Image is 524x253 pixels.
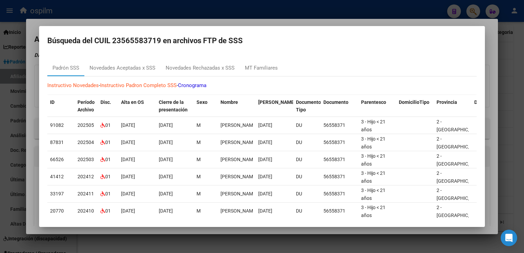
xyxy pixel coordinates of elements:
datatable-header-cell: Período Archivo [75,95,98,118]
span: [DATE] [159,191,173,196]
datatable-header-cell: Alta en OS [118,95,156,118]
div: 56558371 [323,207,356,215]
span: 2 - [GEOGRAPHIC_DATA] [437,188,483,201]
span: 3 - Hijo < 21 años [361,119,385,132]
div: 56558371 [323,156,356,164]
datatable-header-cell: Departamento [472,95,509,118]
span: M [196,122,201,128]
div: 56558371 [323,121,356,129]
span: Provincia [437,99,457,105]
span: [DATE] [121,191,135,196]
span: [DATE] [258,122,272,128]
span: [DATE] [258,191,272,196]
datatable-header-cell: Documento Tipo [293,95,321,118]
span: 20770 [50,208,64,214]
span: 3 - Hijo < 21 años [361,136,385,149]
span: 3 - Hijo < 21 años [361,205,385,218]
span: [DATE] [159,140,173,145]
span: 3 - Hijo < 21 años [361,153,385,167]
span: 2 - [GEOGRAPHIC_DATA] [437,153,483,167]
span: ALVARADO CONSTANTIN ISAIAS [221,157,257,162]
datatable-header-cell: Sexo [194,95,218,118]
span: 66526 [50,157,64,162]
span: 202411 [78,191,94,196]
span: [DATE] [258,157,272,162]
span: 41412 [50,174,64,179]
span: [DATE] [258,208,272,214]
div: DU [296,207,318,215]
datatable-header-cell: Nombre [218,95,255,118]
span: 91082 [50,122,64,128]
span: M [196,157,201,162]
span: [DATE] [121,208,135,214]
span: 2 - [GEOGRAPHIC_DATA] [437,205,483,218]
a: Cronograma [178,82,206,88]
span: 202410 [78,208,94,214]
span: Alta en OS [121,99,144,105]
span: [DATE] [121,140,135,145]
span: 33197 [50,191,64,196]
div: Padrón SSS [52,64,79,72]
span: DomicilioTipo [399,99,429,105]
span: Sexo [196,99,207,105]
div: DU [296,138,318,146]
a: Instructivo Novedades [47,82,99,88]
span: [DATE] [121,157,135,162]
span: [DATE] [159,174,173,179]
span: [DATE] [258,174,272,179]
span: 202503 [78,157,94,162]
div: DU [296,121,318,129]
span: ID [50,99,55,105]
div: 01 [100,121,116,129]
div: 56558371 [323,138,356,146]
datatable-header-cell: Provincia [434,95,472,118]
span: Parentesco [361,99,386,105]
span: ALVARADO CONSTANTIN ISAIAS [221,140,257,145]
div: Open Intercom Messenger [501,230,517,246]
div: 01 [100,190,116,198]
datatable-header-cell: ID [47,95,75,118]
span: Período Archivo [78,99,95,113]
span: Documento Tipo [296,99,321,113]
div: 01 [100,173,116,181]
div: 01 [100,156,116,164]
datatable-header-cell: Fecha Nac. [255,95,293,118]
span: ALVARADO CONSTANTIN ISAIAS [221,174,257,179]
span: 2 - [GEOGRAPHIC_DATA] [437,119,483,132]
span: [DATE] [159,122,173,128]
p: - - [47,82,477,89]
datatable-header-cell: DomicilioTipo [396,95,434,118]
div: 01 [100,138,116,146]
span: 202504 [78,140,94,145]
div: DU [296,190,318,198]
div: DU [296,173,318,181]
span: 202505 [78,122,94,128]
span: Nombre [221,99,238,105]
span: [DATE] [159,157,173,162]
span: ALVARADO CONSTANTIN ISAIAS [221,208,257,214]
span: [PERSON_NAME]. [258,99,297,105]
span: ALVARADO CONSTANTIN ISAIAS [221,122,257,128]
span: 202412 [78,174,94,179]
div: 56558371 [323,173,356,181]
span: [DATE] [258,140,272,145]
a: Instructivo Padron Completo SSS [100,82,177,88]
div: 56558371 [323,190,356,198]
datatable-header-cell: Parentesco [358,95,396,118]
span: 3 - Hijo < 21 años [361,170,385,184]
span: [DATE] [159,208,173,214]
datatable-header-cell: Documento [321,95,358,118]
span: 2 - [GEOGRAPHIC_DATA] [437,136,483,149]
span: M [196,140,201,145]
span: Departamento [474,99,506,105]
div: MT Familiares [245,64,278,72]
span: 87831 [50,140,64,145]
span: M [196,174,201,179]
div: Novedades Aceptadas x SSS [90,64,155,72]
datatable-header-cell: Disc. [98,95,118,118]
span: Documento [323,99,348,105]
datatable-header-cell: Cierre de la presentación [156,95,194,118]
span: M [196,191,201,196]
h2: Búsqueda del CUIL 23565583719 en archivos FTP de SSS [47,34,477,47]
div: DU [296,156,318,164]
